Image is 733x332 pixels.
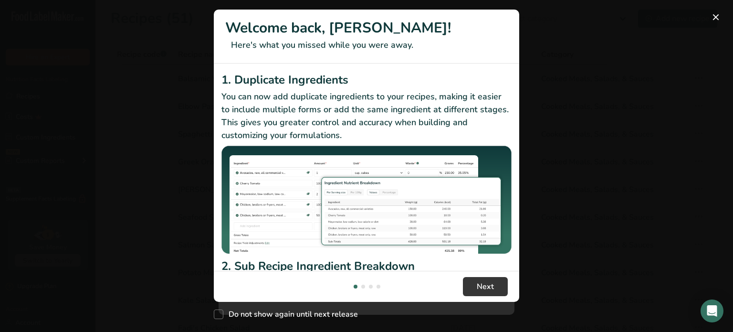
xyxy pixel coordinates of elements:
h2: 2. Sub Recipe Ingredient Breakdown [221,257,512,275]
h2: 1. Duplicate Ingredients [221,71,512,88]
img: Duplicate Ingredients [221,146,512,254]
span: Do not show again until next release [223,310,358,319]
h1: Welcome back, [PERSON_NAME]! [225,17,508,39]
p: You can now add duplicate ingredients to your recipes, making it easier to include multiple forms... [221,90,512,142]
button: Next [463,277,508,296]
p: Here's what you missed while you were away. [225,39,508,52]
div: Open Intercom Messenger [701,300,723,322]
span: Next [477,281,494,292]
